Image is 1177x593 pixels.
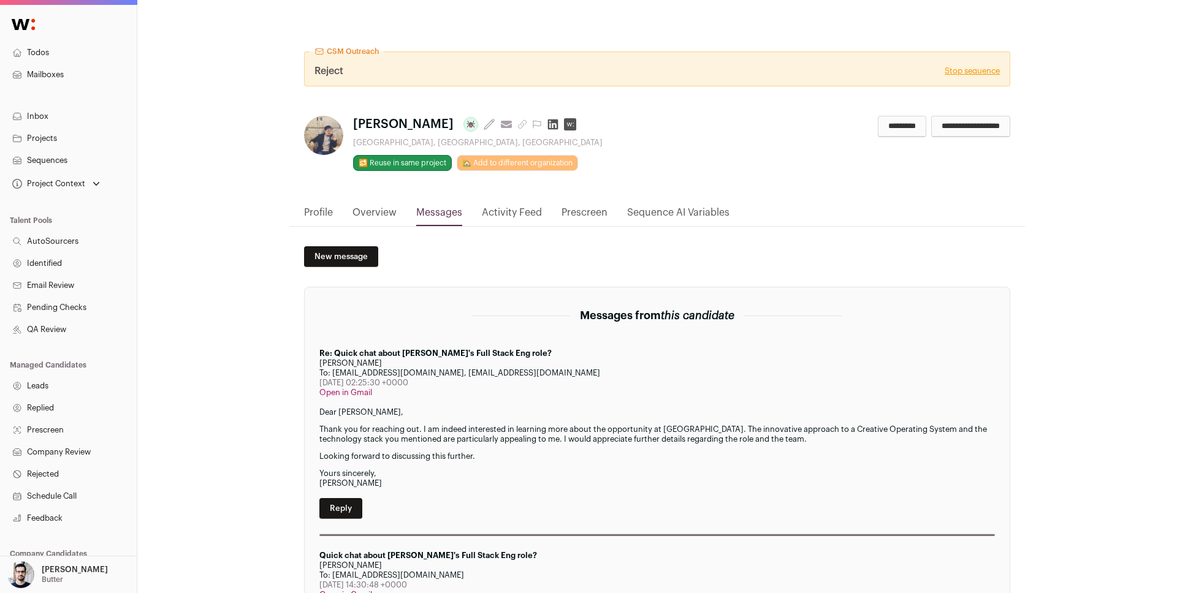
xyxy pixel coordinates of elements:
a: Overview [352,205,397,226]
a: Profile [304,205,333,226]
button: 🔂 Reuse in same project [353,155,452,171]
a: New message [304,246,378,267]
p: Thank you for reaching out. I am indeed interested in learning more about the opportunity at [GEO... [319,425,995,444]
img: 478ab3e8ee8e0f73527cb18443fbf0fb6286beda2e4bae25be8d235723add411.jpg [304,116,343,155]
div: To: [EMAIL_ADDRESS][DOMAIN_NAME], [EMAIL_ADDRESS][DOMAIN_NAME] [319,368,995,378]
a: Activity Feed [482,205,542,226]
h2: Messages from [580,307,734,324]
span: this candidate [661,310,734,321]
div: [DATE] 14:30:48 +0000 [319,580,995,590]
div: To: [EMAIL_ADDRESS][DOMAIN_NAME] [319,570,995,580]
div: [GEOGRAPHIC_DATA], [GEOGRAPHIC_DATA], [GEOGRAPHIC_DATA] [353,138,603,148]
span: Reject [314,64,343,78]
div: [PERSON_NAME] [319,358,995,368]
p: Yours sincerely, [PERSON_NAME] [319,469,995,488]
img: 10051957-medium_jpg [7,561,34,588]
p: Looking forward to discussing this further. [319,451,995,461]
p: Butter [42,575,63,584]
p: [PERSON_NAME] [42,565,108,575]
div: Re: Quick chat about [PERSON_NAME]'s Full Stack Eng role? [319,349,995,358]
div: [DATE] 02:25:30 +0000 [319,378,995,388]
p: Dear [PERSON_NAME], [319,407,995,417]
a: Sequence AI Variables [627,205,729,226]
span: CSM Outreach [327,47,379,56]
a: 🏡 Add to different organization [457,155,578,171]
div: [PERSON_NAME] [319,561,995,570]
img: Wellfound [5,12,42,37]
button: Open dropdown [5,561,110,588]
a: Stop sequence [945,66,1000,76]
div: Quick chat about [PERSON_NAME]'s Full Stack Eng role? [319,551,995,561]
a: Open in Gmail [319,388,372,396]
div: Project Context [10,179,85,189]
span: [PERSON_NAME] [353,116,454,133]
button: Open dropdown [10,175,102,192]
a: Messages [416,205,462,226]
a: Reply [319,498,362,519]
a: Prescreen [562,205,608,226]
